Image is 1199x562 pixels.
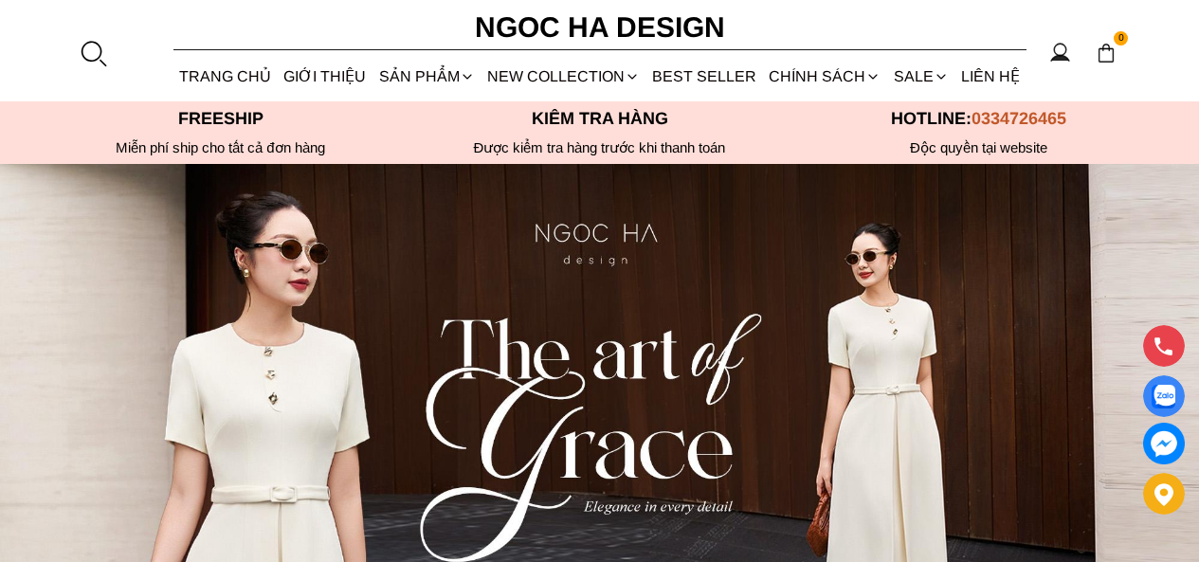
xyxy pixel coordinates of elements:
a: messenger [1143,423,1185,464]
a: GIỚI THIỆU [278,51,372,101]
a: NEW COLLECTION [481,51,645,101]
a: SALE [887,51,954,101]
span: 0 [1114,31,1129,46]
font: Kiểm tra hàng [532,109,668,128]
img: img-CART-ICON-ksit0nf1 [1096,43,1117,63]
a: LIÊN HỆ [954,51,1026,101]
img: Display image [1152,385,1175,408]
p: Được kiểm tra hàng trước khi thanh toán [410,139,790,156]
h6: Độc quyền tại website [790,139,1169,156]
span: 0334726465 [972,109,1066,128]
div: SẢN PHẨM [372,51,481,101]
div: Chính sách [763,51,887,101]
p: Freeship [31,109,410,129]
div: Miễn phí ship cho tất cả đơn hàng [31,139,410,156]
a: Ngoc Ha Design [458,5,742,50]
a: Display image [1143,375,1185,417]
p: Hotline: [790,109,1169,129]
a: TRANG CHỦ [173,51,278,101]
a: BEST SELLER [646,51,763,101]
